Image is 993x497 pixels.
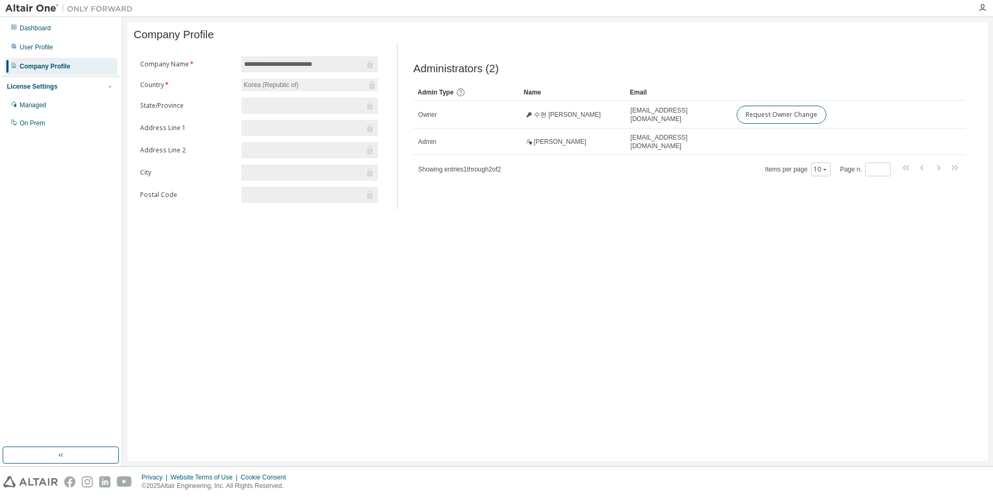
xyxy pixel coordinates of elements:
div: Website Terms of Use [170,473,240,482]
p: © 2025 Altair Engineering, Inc. All Rights Reserved. [142,482,292,491]
div: Name [524,84,621,101]
img: altair_logo.svg [3,476,58,487]
button: Request Owner Change [737,106,826,124]
img: instagram.svg [82,476,93,487]
div: Dashboard [20,24,51,32]
img: Altair One [5,3,138,14]
img: facebook.svg [64,476,75,487]
span: [PERSON_NAME] [534,138,586,146]
span: Administrators (2) [413,63,499,75]
div: Korea (Republic of) [241,79,378,91]
span: Items per page [765,162,831,176]
label: City [140,168,235,177]
label: Postal Code [140,191,235,199]
div: License Settings [7,82,57,91]
div: On Prem [20,119,45,127]
button: 10 [814,165,828,174]
label: Company Name [140,60,235,68]
div: Cookie Consent [240,473,292,482]
span: [EMAIL_ADDRESS][DOMAIN_NAME] [631,133,727,150]
div: Company Profile [20,62,70,71]
span: [EMAIL_ADDRESS][DOMAIN_NAME] [631,106,727,123]
label: Address Line 2 [140,146,235,155]
label: State/Province [140,101,235,110]
img: linkedin.svg [99,476,110,487]
span: 수현 [PERSON_NAME] [534,110,601,119]
img: youtube.svg [117,476,132,487]
label: Country [140,81,235,89]
span: Page n. [840,162,891,176]
span: Company Profile [134,29,214,41]
div: Email [630,84,728,101]
div: Privacy [142,473,170,482]
span: Showing entries 1 through 2 of 2 [418,166,501,173]
div: Korea (Republic of) [242,79,300,91]
div: Managed [20,101,46,109]
label: Address Line 1 [140,124,235,132]
div: User Profile [20,43,53,52]
span: Admin Type [418,89,454,96]
span: Owner [418,110,437,119]
span: Admin [418,138,436,146]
